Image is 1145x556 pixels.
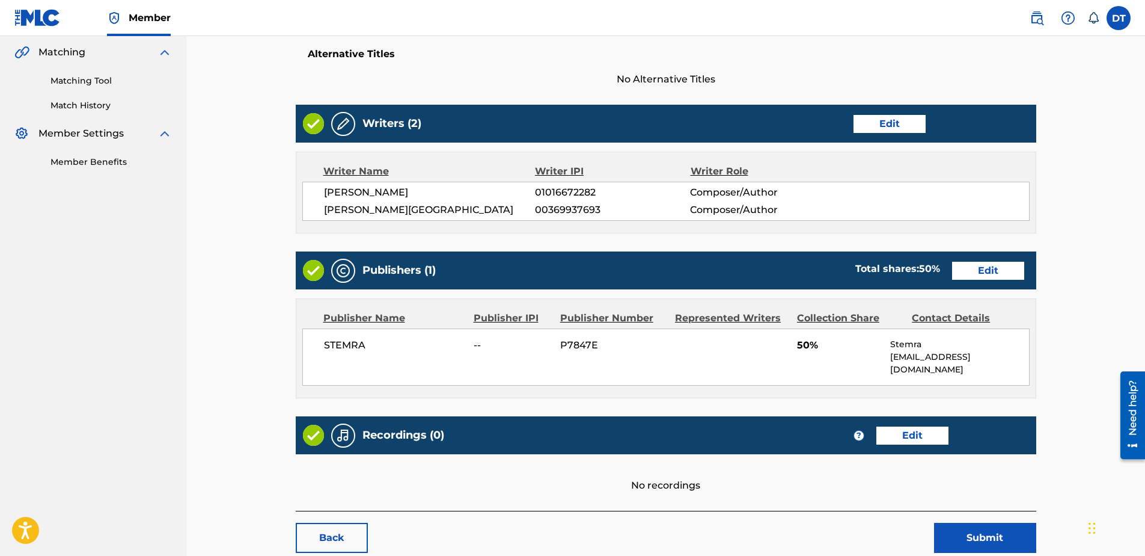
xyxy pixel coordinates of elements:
h5: Publishers (1) [362,264,436,277]
div: User Menu [1107,6,1131,30]
a: Edit [952,262,1024,280]
img: Valid [303,425,324,446]
a: Match History [50,99,172,112]
p: Stemra [890,338,1028,351]
span: Composer/Author [690,203,831,217]
div: Publisher IPI [474,311,551,326]
span: 01016672282 [535,185,690,200]
img: MLC Logo [14,9,61,26]
div: No recordings [296,454,1036,493]
a: Public Search [1025,6,1049,30]
span: 50% [797,338,882,353]
div: Slepen [1089,510,1096,546]
img: Recordings [336,428,350,443]
span: ? [854,431,864,440]
h5: Recordings (0) [362,428,444,442]
div: Help [1056,6,1080,30]
span: [PERSON_NAME][GEOGRAPHIC_DATA] [324,203,536,217]
iframe: Chat Widget [1085,498,1145,556]
h5: Alternative Titles [308,48,1024,60]
span: Member [129,11,171,25]
img: Matching [14,45,29,60]
span: Composer/Author [690,185,831,200]
img: Member Settings [14,126,29,141]
div: Represented Writers [675,311,788,326]
img: expand [157,45,172,60]
span: STEMRA [324,338,465,353]
h5: Writers (2) [362,117,421,131]
button: Submit [934,523,1036,553]
span: Member Settings [38,126,124,141]
span: [PERSON_NAME] [324,185,536,200]
div: Publisher Name [323,311,465,326]
span: -- [474,338,551,353]
p: [EMAIL_ADDRESS][DOMAIN_NAME] [890,351,1028,376]
img: search [1030,11,1044,25]
a: Back [296,523,368,553]
span: Matching [38,45,85,60]
img: Valid [303,260,324,281]
div: Writer Role [691,164,832,179]
a: Edit [853,115,926,133]
div: Writer IPI [535,164,691,179]
span: 50 % [919,263,940,274]
a: Edit [876,427,948,445]
div: Publisher Number [560,311,666,326]
a: Member Benefits [50,156,172,168]
div: Contact Details [912,311,1018,326]
img: expand [157,126,172,141]
span: 00369937693 [535,203,690,217]
div: Total shares: [855,262,940,276]
img: Valid [303,113,324,134]
img: Top Rightsholder [107,11,121,25]
div: Notifications [1087,12,1099,24]
img: Publishers [336,264,350,278]
a: Matching Tool [50,75,172,87]
img: help [1061,11,1075,25]
div: Chatwidget [1085,498,1145,556]
iframe: Resource Center [1111,367,1145,464]
div: Writer Name [323,164,536,179]
img: Writers [336,117,350,131]
span: No Alternative Titles [296,72,1036,87]
div: Collection Share [797,311,903,326]
span: P7847E [560,338,666,353]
